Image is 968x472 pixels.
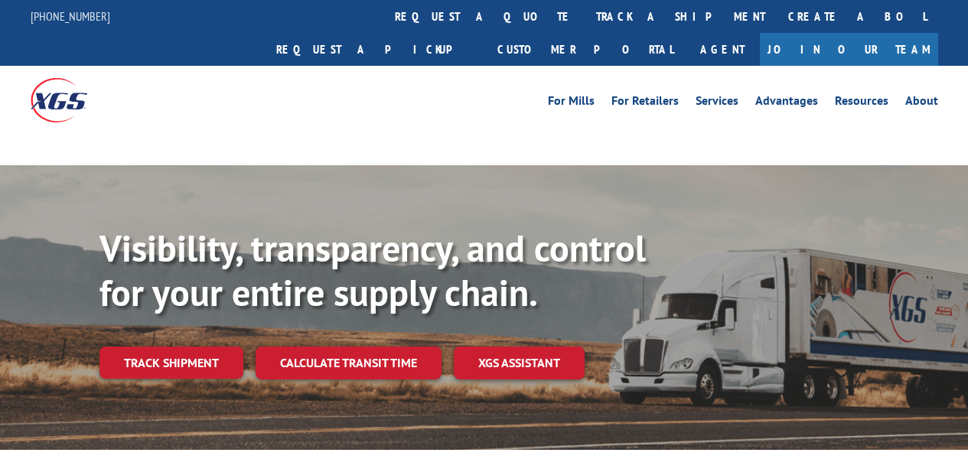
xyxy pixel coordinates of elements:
b: Visibility, transparency, and control for your entire supply chain. [99,224,646,316]
a: [PHONE_NUMBER] [31,8,110,24]
a: Resources [835,95,888,112]
a: Advantages [755,95,818,112]
a: Services [696,95,738,112]
a: About [905,95,938,112]
a: Track shipment [99,347,243,379]
a: For Retailers [611,95,679,112]
a: Join Our Team [760,33,938,66]
a: Customer Portal [486,33,685,66]
a: Calculate transit time [256,347,442,379]
a: Agent [685,33,760,66]
a: XGS ASSISTANT [454,347,585,379]
a: For Mills [548,95,595,112]
a: Request a pickup [265,33,486,66]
